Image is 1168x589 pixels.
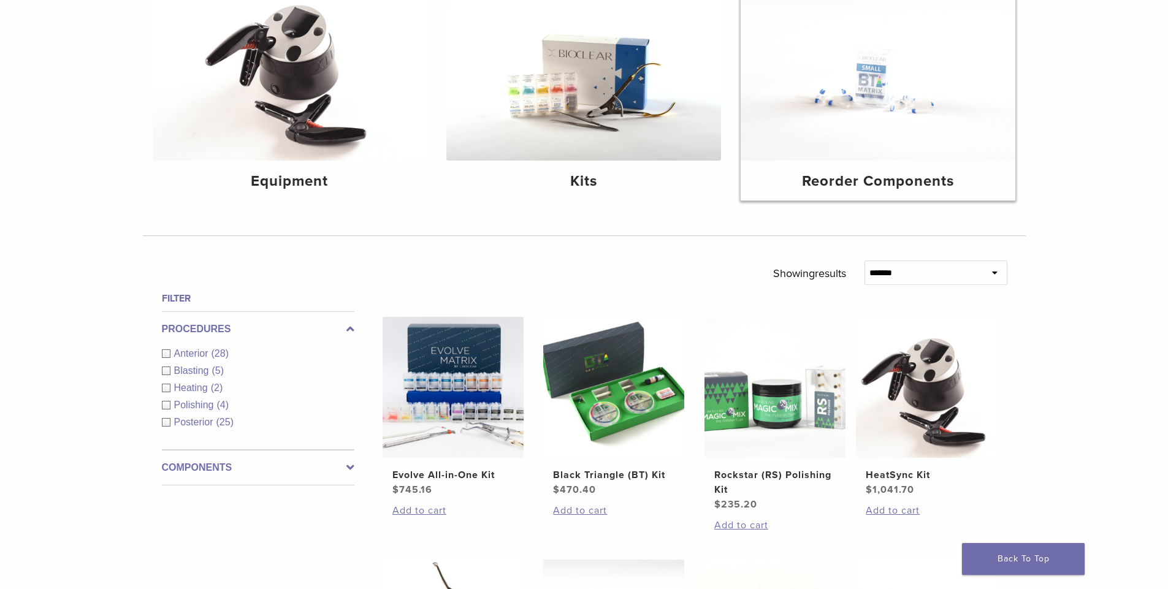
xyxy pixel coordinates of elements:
img: Black Triangle (BT) Kit [543,317,684,458]
span: $ [553,484,560,496]
span: Heating [174,382,211,393]
h2: Evolve All-in-One Kit [392,468,514,482]
span: (25) [216,417,234,427]
img: Rockstar (RS) Polishing Kit [704,317,845,458]
label: Components [162,460,354,475]
span: Posterior [174,417,216,427]
span: Anterior [174,348,212,359]
span: (28) [212,348,229,359]
bdi: 235.20 [714,498,757,511]
a: Back To Top [962,543,1085,575]
span: $ [866,484,872,496]
span: Polishing [174,400,217,410]
span: (5) [212,365,224,376]
a: Rockstar (RS) Polishing KitRockstar (RS) Polishing Kit $235.20 [704,317,847,512]
a: HeatSync KitHeatSync Kit $1,041.70 [855,317,998,497]
a: Add to cart: “Evolve All-in-One Kit” [392,503,514,518]
span: (2) [211,382,223,393]
h4: Equipment [162,170,418,192]
a: Evolve All-in-One KitEvolve All-in-One Kit $745.16 [382,317,525,497]
bdi: 1,041.70 [866,484,914,496]
img: Evolve All-in-One Kit [383,317,524,458]
span: (4) [216,400,229,410]
h2: Rockstar (RS) Polishing Kit [714,468,836,497]
bdi: 745.16 [392,484,432,496]
a: Add to cart: “HeatSync Kit” [866,503,987,518]
img: HeatSync Kit [856,317,997,458]
a: Add to cart: “Black Triangle (BT) Kit” [553,503,674,518]
h4: Filter [162,291,354,306]
h2: HeatSync Kit [866,468,987,482]
bdi: 470.40 [553,484,596,496]
span: $ [392,484,399,496]
span: $ [714,498,721,511]
label: Procedures [162,322,354,336]
a: Add to cart: “Rockstar (RS) Polishing Kit” [714,518,836,533]
p: Showing results [773,260,846,286]
h2: Black Triangle (BT) Kit [553,468,674,482]
a: Black Triangle (BT) KitBlack Triangle (BT) Kit $470.40 [543,317,685,497]
h4: Reorder Components [750,170,1006,192]
span: Blasting [174,365,212,376]
h4: Kits [456,170,711,192]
